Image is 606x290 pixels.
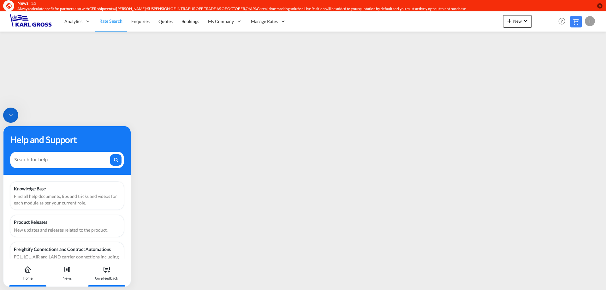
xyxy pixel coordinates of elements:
div: Manage Rates [247,11,290,32]
span: Enquiries [131,19,150,24]
button: icon-plus 400-fgNewicon-chevron-down [503,15,532,28]
span: Rate Search [99,18,122,24]
img: 3269c73066d711f095e541db4db89301.png [9,14,52,28]
span: New [506,19,529,24]
span: Manage Rates [251,18,278,25]
div: My Company [204,11,247,32]
div: I [585,16,595,26]
div: Analytics [60,11,95,32]
span: Quotes [158,19,172,24]
button: icon-close-circle [597,3,603,9]
span: Help [556,16,567,27]
span: Analytics [64,18,82,25]
md-icon: icon-earth [6,3,12,9]
a: Bookings [177,11,204,32]
div: Help [556,16,570,27]
a: Rate Search [95,11,127,32]
div: Always calculate profit for partners also with CFR shipments//YANG MING: SUSPENSION OF INTRA EURO... [17,6,513,12]
a: Quotes [154,11,177,32]
md-icon: icon-chevron-down [522,17,529,25]
span: My Company [208,18,234,25]
div: 1/2 [31,1,37,6]
a: Enquiries [127,11,154,32]
md-icon: icon-plus 400-fg [506,17,513,25]
span: Bookings [181,19,199,24]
